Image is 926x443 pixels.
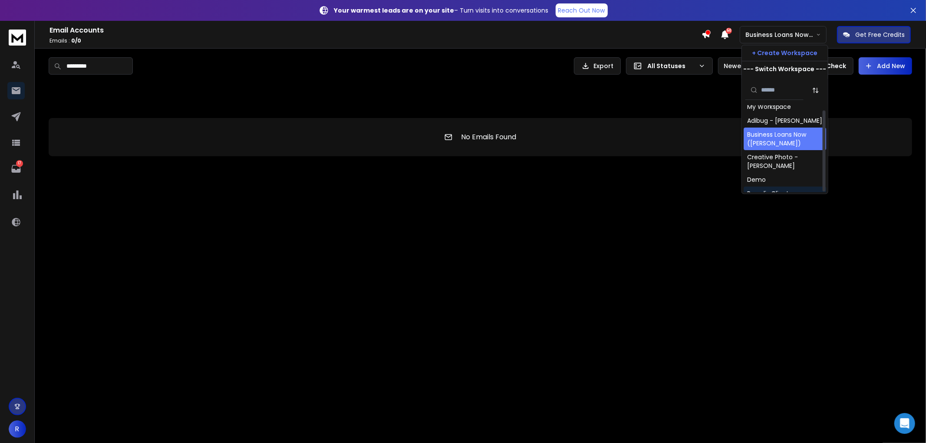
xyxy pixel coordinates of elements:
p: Reach Out Now [558,6,605,15]
a: 17 [7,160,25,177]
img: tab_domain_overview_orange.svg [23,50,30,57]
p: + Create Workspace [752,49,817,57]
h1: Email Accounts [49,25,702,36]
div: v 4.0.25 [24,14,43,21]
button: R [9,420,26,438]
p: – Turn visits into conversations [334,6,549,15]
strong: Your warmest leads are on your site [334,6,455,15]
img: tab_keywords_by_traffic_grey.svg [86,50,93,57]
div: Domain: [URL] [23,23,62,30]
button: Sort by Sort A-Z [807,82,824,99]
div: Adibug - [PERSON_NAME] [747,116,823,125]
button: + Create Workspace [742,45,828,61]
button: Newest [718,57,774,75]
div: Keywords by Traffic [96,51,146,57]
div: Business Loans Now ([PERSON_NAME]) [747,130,823,148]
p: Emails : [49,37,702,44]
img: website_grey.svg [14,23,21,30]
p: All Statuses [647,62,695,70]
img: logo [9,30,26,46]
p: Business Loans Now ([PERSON_NAME]) [745,30,816,39]
div: Domain Overview [33,51,78,57]
a: Reach Out Now [556,3,608,17]
p: --- Switch Workspace --- [743,65,826,73]
button: Add New [859,57,912,75]
img: logo_orange.svg [14,14,21,21]
button: Get Free Credits [837,26,911,43]
div: Demo [747,175,766,184]
p: No Emails Found [461,132,516,142]
span: 50 [726,28,732,34]
div: Romdix Client [747,189,789,198]
span: 0 / 0 [71,37,81,44]
p: 17 [16,160,23,167]
div: My Workspace [747,102,791,111]
button: Export [574,57,621,75]
div: Creative Photo - [PERSON_NAME] [747,153,823,170]
div: Open Intercom Messenger [894,413,915,434]
p: Get Free Credits [855,30,905,39]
